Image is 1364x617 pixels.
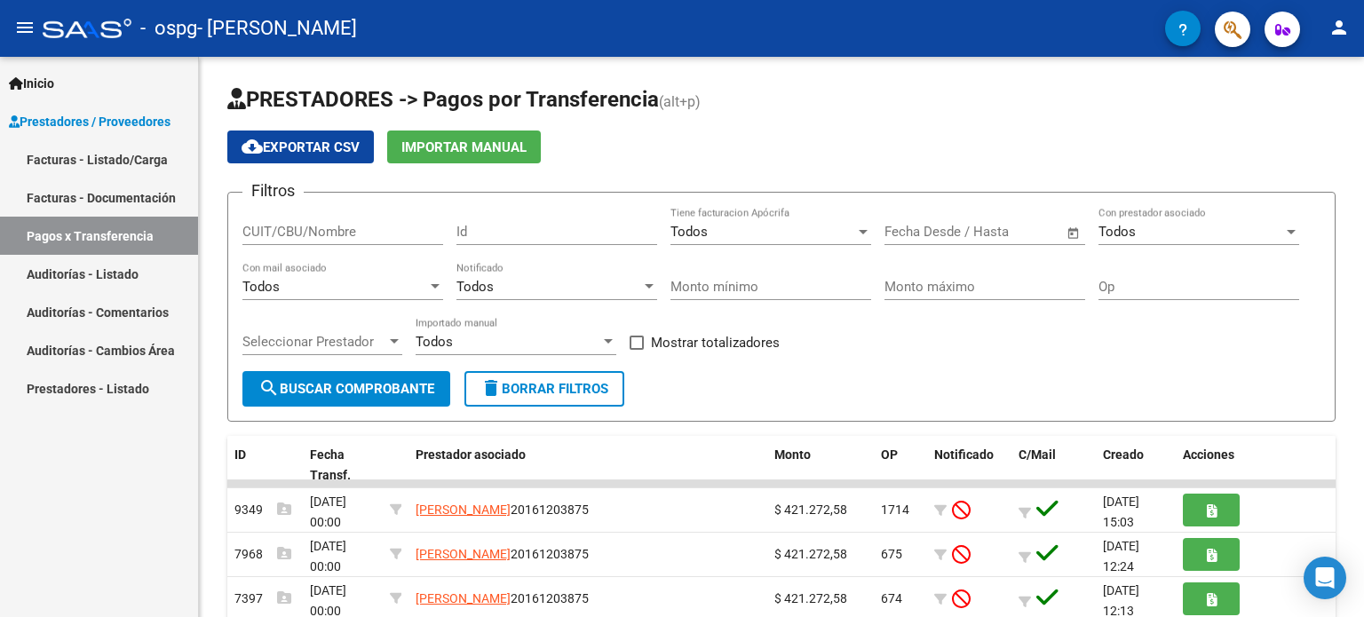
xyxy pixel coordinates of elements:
[234,502,291,517] span: 9349
[234,591,291,605] span: 7397
[774,591,847,605] span: $ 421.272,58
[774,547,847,561] span: $ 421.272,58
[1098,224,1136,240] span: Todos
[242,178,304,203] h3: Filtros
[1064,223,1084,243] button: Open calendar
[1103,494,1139,529] span: [DATE] 15:03
[401,139,527,155] span: Importar Manual
[387,131,541,163] button: Importar Manual
[456,279,494,295] span: Todos
[242,139,360,155] span: Exportar CSV
[881,502,909,517] span: 1714
[416,447,526,462] span: Prestador asociado
[416,547,589,561] span: 20161203875
[1103,539,1139,573] span: [DATE] 12:24
[659,93,701,110] span: (alt+p)
[14,17,36,38] mat-icon: menu
[464,371,624,407] button: Borrar Filtros
[881,591,902,605] span: 674
[416,502,511,517] span: [PERSON_NAME]
[310,447,351,482] span: Fecha Transf.
[416,591,589,605] span: 20161203875
[774,502,847,517] span: $ 421.272,58
[1011,436,1096,494] datatable-header-cell: C/Mail
[242,334,386,350] span: Seleccionar Prestador
[1096,436,1176,494] datatable-header-cell: Creado
[310,494,346,529] span: [DATE] 00:00
[416,591,511,605] span: [PERSON_NAME]
[227,436,303,494] datatable-header-cell: ID
[258,377,280,399] mat-icon: search
[874,436,927,494] datatable-header-cell: OP
[1176,436,1336,494] datatable-header-cell: Acciones
[1183,447,1234,462] span: Acciones
[972,224,1059,240] input: Fecha fin
[242,371,450,407] button: Buscar Comprobante
[767,436,874,494] datatable-header-cell: Monto
[140,9,197,48] span: - ospg
[197,9,357,48] span: - [PERSON_NAME]
[227,87,659,112] span: PRESTADORES -> Pagos por Transferencia
[1304,557,1346,599] div: Open Intercom Messenger
[310,539,346,573] span: [DATE] 00:00
[9,74,54,93] span: Inicio
[416,547,511,561] span: [PERSON_NAME]
[670,224,708,240] span: Todos
[9,112,170,131] span: Prestadores / Proveedores
[234,547,291,561] span: 7968
[1328,17,1350,38] mat-icon: person
[1019,447,1056,462] span: C/Mail
[408,436,767,494] datatable-header-cell: Prestador asociado
[227,131,374,163] button: Exportar CSV
[774,447,811,462] span: Monto
[927,436,1011,494] datatable-header-cell: Notificado
[416,502,589,517] span: 20161203875
[242,279,280,295] span: Todos
[303,436,383,494] datatable-header-cell: Fecha Transf.
[480,377,502,399] mat-icon: delete
[234,447,246,462] span: ID
[651,332,780,353] span: Mostrar totalizadores
[881,447,898,462] span: OP
[242,136,263,157] mat-icon: cloud_download
[480,381,608,397] span: Borrar Filtros
[934,447,994,462] span: Notificado
[884,224,956,240] input: Fecha inicio
[416,334,453,350] span: Todos
[1103,447,1144,462] span: Creado
[258,381,434,397] span: Buscar Comprobante
[881,547,902,561] span: 675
